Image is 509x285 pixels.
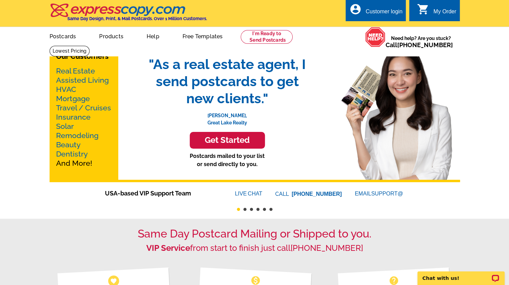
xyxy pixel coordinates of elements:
a: Help [136,28,170,44]
a: Postcards [39,28,87,44]
a: Free Templates [172,28,234,44]
a: [PHONE_NUMBER] [397,41,453,49]
i: shopping_cart [417,3,429,15]
span: "As a real estate agent, I send postcards to get new clients." [142,56,313,107]
a: Dentistry [56,150,88,158]
button: 5 of 6 [263,208,266,211]
a: Mortgage [56,94,90,103]
h2: from start to finish just call [50,243,460,253]
div: Customer login [365,9,402,18]
a: Products [88,28,134,44]
span: favorite [110,277,117,284]
a: Insurance [56,113,91,121]
h1: Same Day Postcard Mailing or Shipped to you. [50,227,460,240]
a: Solar [56,122,74,131]
font: SUPPORT@ [371,190,404,198]
a: Assisted Living [56,76,109,84]
h3: Get Started [198,135,256,145]
p: [PERSON_NAME], Great Lake Realty [142,107,313,126]
a: account_circle Customer login [349,8,402,16]
font: LIVE [235,190,248,198]
button: 2 of 6 [243,208,246,211]
span: USA-based VIP Support Team [105,189,214,198]
a: Remodeling [56,131,98,140]
a: shopping_cart My Order [417,8,456,16]
span: Need help? Are you stuck? [386,35,456,49]
a: Real Estate [56,67,95,75]
a: EMAILSUPPORT@ [355,191,404,196]
img: help [365,27,386,47]
a: [PHONE_NUMBER] [292,191,342,197]
a: Get Started [142,132,313,149]
div: My Order [433,9,456,18]
i: account_circle [349,3,361,15]
h4: Same Day Design, Print, & Mail Postcards. Over 1 Million Customers. [67,16,207,21]
button: 3 of 6 [250,208,253,211]
a: HVAC [56,85,76,94]
p: And More! [56,66,111,168]
button: 4 of 6 [256,208,259,211]
a: LIVECHAT [235,191,262,196]
a: Same Day Design, Print, & Mail Postcards. Over 1 Million Customers. [50,8,207,21]
button: 1 of 6 [237,208,240,211]
p: Postcards mailed to your list or send directly to you. [142,152,313,168]
a: Beauty [56,140,81,149]
font: CALL [275,190,290,198]
a: [PHONE_NUMBER] [291,243,363,253]
iframe: LiveChat chat widget [413,263,509,285]
strong: VIP Service [146,243,190,253]
button: 6 of 6 [269,208,272,211]
a: Travel / Cruises [56,104,111,112]
span: Call [386,41,453,49]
